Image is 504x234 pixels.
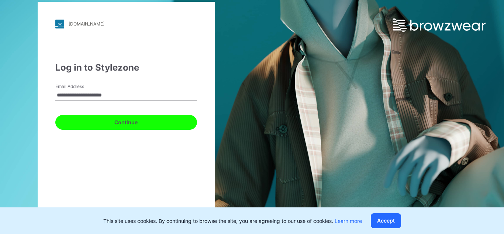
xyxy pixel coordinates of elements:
img: browzwear-logo.e42bd6dac1945053ebaf764b6aa21510.svg [393,18,486,32]
button: Accept [371,213,401,228]
label: Email Address [55,83,107,90]
div: Log in to Stylezone [55,61,197,74]
a: Learn more [335,218,362,224]
p: This site uses cookies. By continuing to browse the site, you are agreeing to our use of cookies. [103,217,362,225]
div: [DOMAIN_NAME] [69,21,104,27]
button: Continue [55,115,197,130]
img: stylezone-logo.562084cfcfab977791bfbf7441f1a819.svg [55,20,64,28]
a: [DOMAIN_NAME] [55,20,197,28]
